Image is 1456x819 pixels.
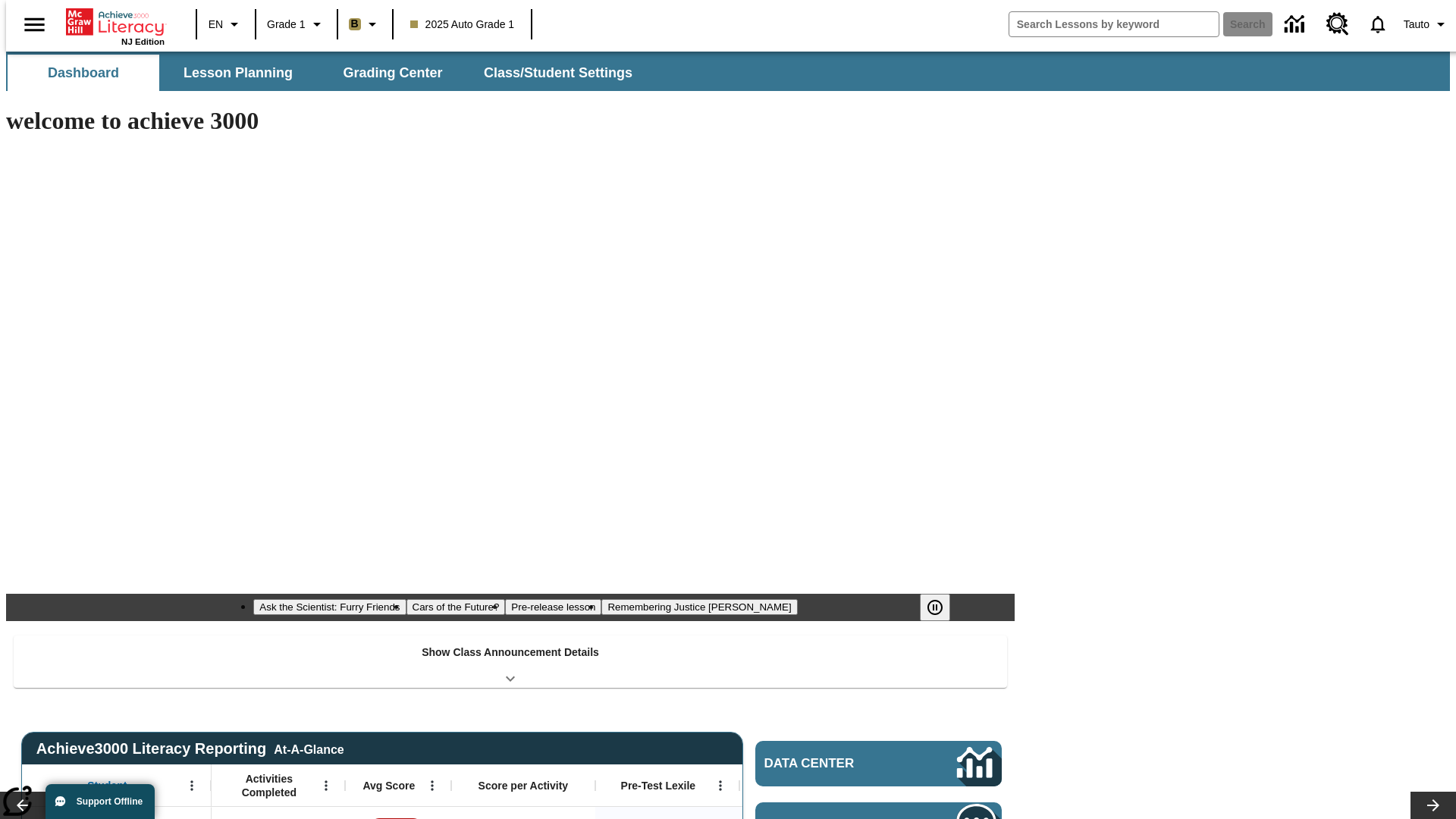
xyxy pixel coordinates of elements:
button: Lesson Planning [162,55,314,91]
button: Support Offline [45,784,155,819]
span: Data Center [764,756,906,771]
button: Slide 4 Remembering Justice O'Connor [601,599,797,615]
span: Score per Activity [479,779,569,792]
span: NJ Edition [121,37,165,46]
span: Grade 1 [267,17,306,33]
a: Notifications [1358,5,1398,44]
a: Resource Center, Will open in new tab [1317,4,1358,45]
span: Achieve3000 Literacy Reporting [36,740,344,758]
div: SubNavbar [6,52,1450,91]
span: 2025 Auto Grade 1 [410,17,515,33]
a: Data Center [755,741,1002,786]
button: Open Menu [315,774,337,797]
button: Dashboard [8,55,159,91]
button: Open Menu [421,774,444,797]
span: Student [87,779,127,792]
h1: welcome to achieve 3000 [6,107,1015,135]
button: Lesson carousel, Next [1410,792,1456,819]
span: EN [209,17,223,33]
button: Grade: Grade 1, Select a grade [261,11,332,38]
div: Show Class Announcement Details [14,635,1007,688]
button: Language: EN, Select a language [202,11,250,38]
button: Boost Class color is light brown. Change class color [343,11,388,38]
button: Open Menu [709,774,732,797]
button: Pause [920,594,950,621]
div: At-A-Glance [274,740,344,757]
span: Tauto [1404,17,1429,33]
div: Home [66,5,165,46]
p: Show Class Announcement Details [422,645,599,661]
a: Home [66,7,165,37]
button: Slide 2 Cars of the Future? [406,599,506,615]
span: Activities Completed [219,772,319,799]
span: Avg Score [362,779,415,792]
button: Slide 3 Pre-release lesson [505,599,601,615]
button: Profile/Settings [1398,11,1456,38]
button: Open side menu [12,2,57,47]
div: SubNavbar [6,55,646,91]
button: Class/Student Settings [472,55,645,91]
button: Grading Center [317,55,469,91]
span: B [351,14,359,33]
input: search field [1009,12,1219,36]
span: Support Offline [77,796,143,807]
a: Data Center [1276,4,1317,45]
button: Open Menu [180,774,203,797]
div: Pause [920,594,965,621]
button: Slide 1 Ask the Scientist: Furry Friends [253,599,406,615]
span: Pre-Test Lexile [621,779,696,792]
